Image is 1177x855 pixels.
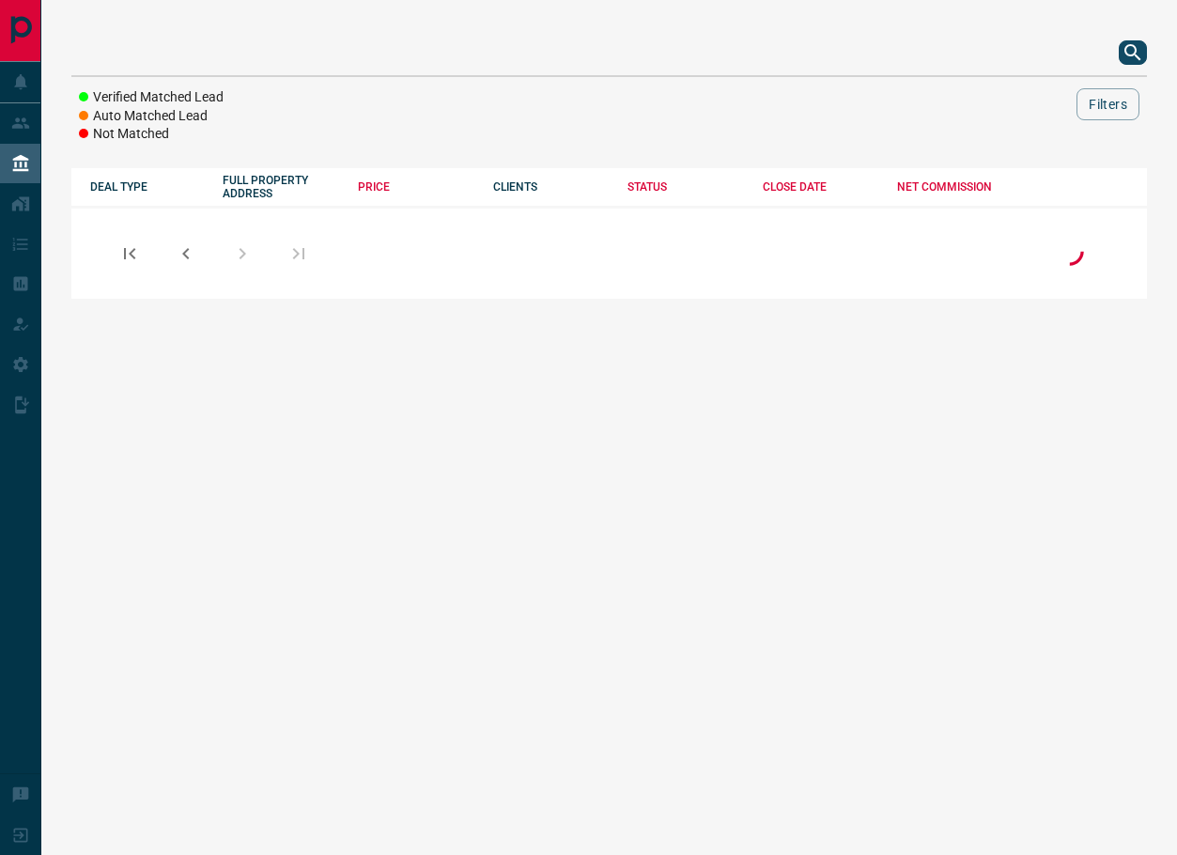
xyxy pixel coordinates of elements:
div: NET COMMISSION [897,180,1016,194]
div: DEAL TYPE [90,180,204,194]
div: STATUS [627,180,744,194]
li: Verified Matched Lead [79,88,224,107]
div: Loading [1051,233,1089,273]
button: search button [1119,40,1147,65]
div: PRICE [358,180,473,194]
button: Filters [1076,88,1139,120]
div: FULL PROPERTY ADDRESS [223,174,339,200]
div: CLIENTS [493,180,609,194]
div: CLOSE DATE [763,180,879,194]
li: Not Matched [79,125,224,144]
li: Auto Matched Lead [79,107,224,126]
